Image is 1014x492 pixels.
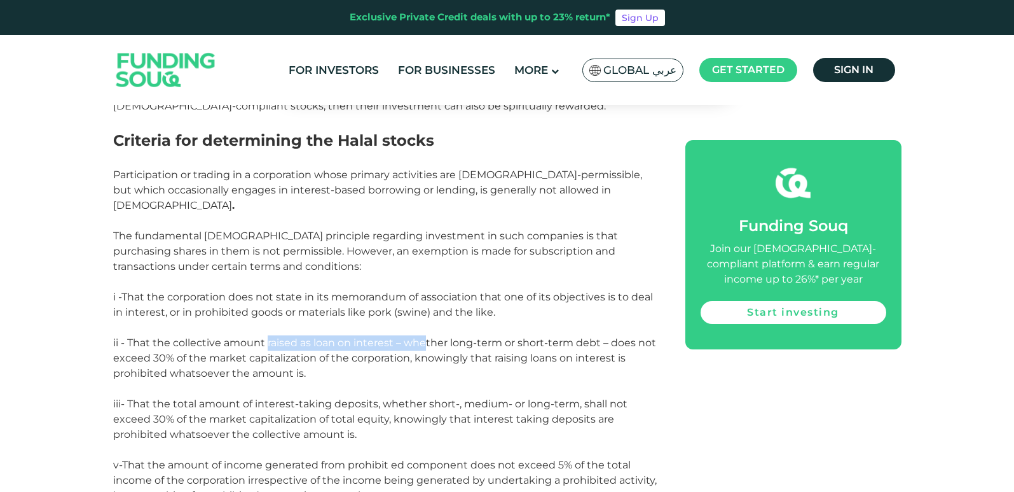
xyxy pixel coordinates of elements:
div: Join our [DEMOGRAPHIC_DATA]-compliant platform & earn regular income up to 26%* per year [701,241,886,287]
a: For Businesses [395,60,498,81]
span: Intention (niyyah) plays a significant role in every aspect of a [DEMOGRAPHIC_DATA]'s life. If a ... [113,69,628,112]
span: More [514,64,548,76]
span: Criteria for determining the Halal stocks [113,131,434,150]
img: fsicon [776,165,811,200]
span: Funding Souq [739,216,848,235]
span: Sign in [834,64,874,76]
strong: . [232,199,235,211]
span: Get started [712,64,784,76]
a: Sign Up [615,10,665,26]
span: Participation or trading in a corporation whose primary activities are [DEMOGRAPHIC_DATA]-permiss... [113,169,642,211]
a: Sign in [813,58,895,82]
span: Global عربي [603,63,676,78]
a: For Investors [285,60,382,81]
span: ii - That the collective amount raised as loan on interest – whether long-term or short-term debt... [113,337,656,379]
span: The fundamental [DEMOGRAPHIC_DATA] principle regarding investment in such companies is that purch... [113,230,618,272]
div: Exclusive Private Credit deals with up to 23% return* [350,10,610,25]
img: Logo [104,38,228,102]
img: SA Flag [589,65,601,76]
a: Start investing [701,301,886,324]
span: i -That the corporation does not state in its memorandum of association that one of its objective... [113,291,653,318]
span: iii- That the total amount of interest-taking deposits, whether short-, medium- or long-term, sha... [113,398,627,440]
